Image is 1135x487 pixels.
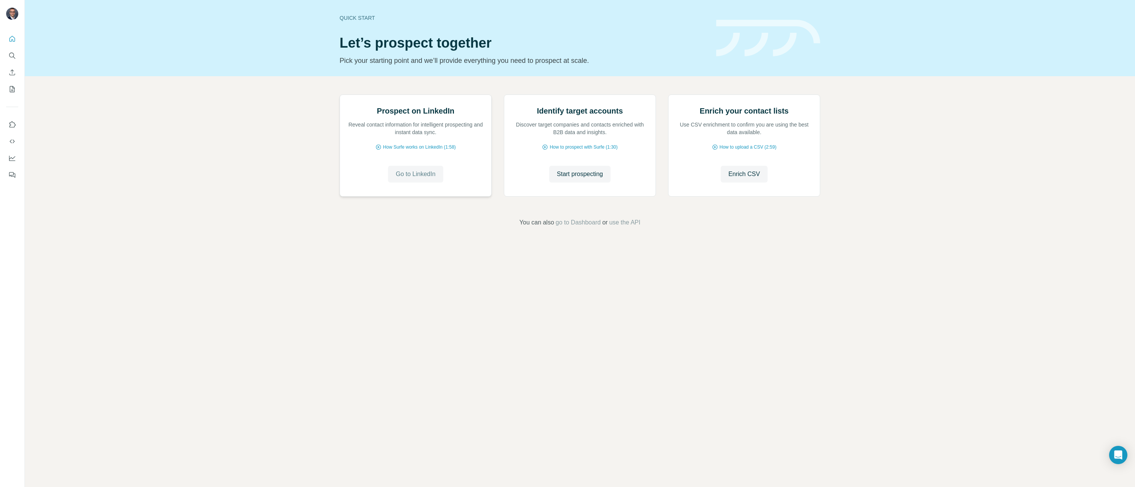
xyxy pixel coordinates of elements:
[340,14,707,22] div: Quick start
[6,49,18,62] button: Search
[6,135,18,148] button: Use Surfe API
[512,121,648,136] p: Discover target companies and contacts enriched with B2B data and insights.
[396,170,435,179] span: Go to LinkedIn
[609,218,640,227] button: use the API
[557,170,603,179] span: Start prospecting
[6,151,18,165] button: Dashboard
[556,218,601,227] button: go to Dashboard
[602,218,608,227] span: or
[388,166,443,183] button: Go to LinkedIn
[6,66,18,79] button: Enrich CSV
[383,144,456,151] span: How Surfe works on LinkedIn (1:58)
[716,20,820,57] img: banner
[377,106,454,116] h2: Prospect on LinkedIn
[676,121,812,136] p: Use CSV enrichment to confirm you are using the best data available.
[720,144,776,151] span: How to upload a CSV (2:59)
[340,35,707,51] h1: Let’s prospect together
[6,82,18,96] button: My lists
[348,121,484,136] p: Reveal contact information for intelligent prospecting and instant data sync.
[340,55,707,66] p: Pick your starting point and we’ll provide everything you need to prospect at scale.
[6,168,18,182] button: Feedback
[6,8,18,20] img: Avatar
[550,144,617,151] span: How to prospect with Surfe (1:30)
[537,106,623,116] h2: Identify target accounts
[721,166,768,183] button: Enrich CSV
[6,118,18,131] button: Use Surfe on LinkedIn
[6,32,18,46] button: Quick start
[1109,446,1127,464] div: Open Intercom Messenger
[519,218,554,227] span: You can also
[549,166,611,183] button: Start prospecting
[728,170,760,179] span: Enrich CSV
[700,106,789,116] h2: Enrich your contact lists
